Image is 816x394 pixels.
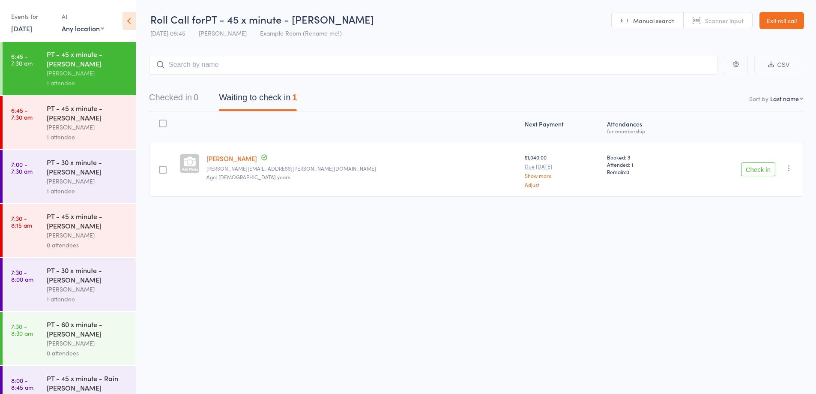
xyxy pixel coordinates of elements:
[62,9,104,24] div: At
[47,186,129,196] div: 1 attendee
[11,24,32,33] a: [DATE]
[607,153,681,161] span: Booked: 3
[292,93,297,102] div: 1
[741,162,775,176] button: Check in
[206,165,517,171] small: nick.baker@hsf.com
[525,182,601,187] a: Adjust
[11,53,33,66] time: 6:45 - 7:30 am
[11,9,53,24] div: Events for
[754,56,803,74] button: CSV
[47,240,129,250] div: 0 attendees
[47,157,129,176] div: PT - 30 x minute - [PERSON_NAME]
[11,323,33,337] time: 7:30 - 8:30 am
[149,55,717,75] input: Search by name
[47,348,129,358] div: 0 attendees
[47,103,129,122] div: PT - 45 x minute - [PERSON_NAME]
[260,29,342,37] span: Example Room (Rename me!)
[47,176,129,186] div: [PERSON_NAME]
[705,16,744,25] span: Scanner input
[11,107,33,120] time: 6:45 - 7:30 am
[607,128,681,134] div: for membership
[525,163,601,169] small: Due [DATE]
[47,230,129,240] div: [PERSON_NAME]
[3,204,136,257] a: 7:30 -8:15 amPT - 45 x minute - [PERSON_NAME][PERSON_NAME]0 attendees
[525,173,601,178] a: Show more
[525,153,601,187] div: $1,040.00
[62,24,104,33] div: Any location
[47,265,129,284] div: PT - 30 x minute - [PERSON_NAME]
[759,12,804,29] a: Exit roll call
[47,338,129,348] div: [PERSON_NAME]
[3,150,136,203] a: 7:00 -7:30 amPT - 30 x minute - [PERSON_NAME][PERSON_NAME]1 attendee
[3,312,136,365] a: 7:30 -8:30 amPT - 60 x minute - [PERSON_NAME][PERSON_NAME]0 attendees
[150,29,185,37] span: [DATE] 06:45
[749,94,768,103] label: Sort by
[770,94,799,103] div: Last name
[607,161,681,168] span: Attended: 1
[11,269,33,283] time: 7:30 - 8:00 am
[47,373,129,392] div: PT - 45 x minute - Rain [PERSON_NAME]
[47,68,129,78] div: [PERSON_NAME]
[11,215,32,229] time: 7:30 - 8:15 am
[47,319,129,338] div: PT - 60 x minute - [PERSON_NAME]
[607,168,681,175] span: Remain:
[199,29,247,37] span: [PERSON_NAME]
[150,12,205,26] span: Roll Call for
[521,115,604,138] div: Next Payment
[3,258,136,311] a: 7:30 -8:00 amPT - 30 x minute - [PERSON_NAME][PERSON_NAME]1 attendee
[47,78,129,88] div: 1 attendee
[206,154,257,163] a: [PERSON_NAME]
[3,96,136,149] a: 6:45 -7:30 amPT - 45 x minute - [PERSON_NAME][PERSON_NAME]1 attendee
[219,88,297,111] button: Waiting to check in1
[194,93,198,102] div: 0
[47,122,129,132] div: [PERSON_NAME]
[11,161,33,174] time: 7:00 - 7:30 am
[626,168,629,175] span: 0
[47,211,129,230] div: PT - 45 x minute - [PERSON_NAME]
[47,284,129,294] div: [PERSON_NAME]
[11,377,33,391] time: 8:00 - 8:45 am
[205,12,374,26] span: PT - 45 x minute - [PERSON_NAME]
[47,294,129,304] div: 1 attendee
[3,42,136,95] a: 6:45 -7:30 amPT - 45 x minute - [PERSON_NAME][PERSON_NAME]1 attendee
[47,49,129,68] div: PT - 45 x minute - [PERSON_NAME]
[206,173,290,180] span: Age: [DEMOGRAPHIC_DATA] years
[149,88,198,111] button: Checked in0
[47,132,129,142] div: 1 attendee
[633,16,675,25] span: Manual search
[604,115,684,138] div: Atten­dances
